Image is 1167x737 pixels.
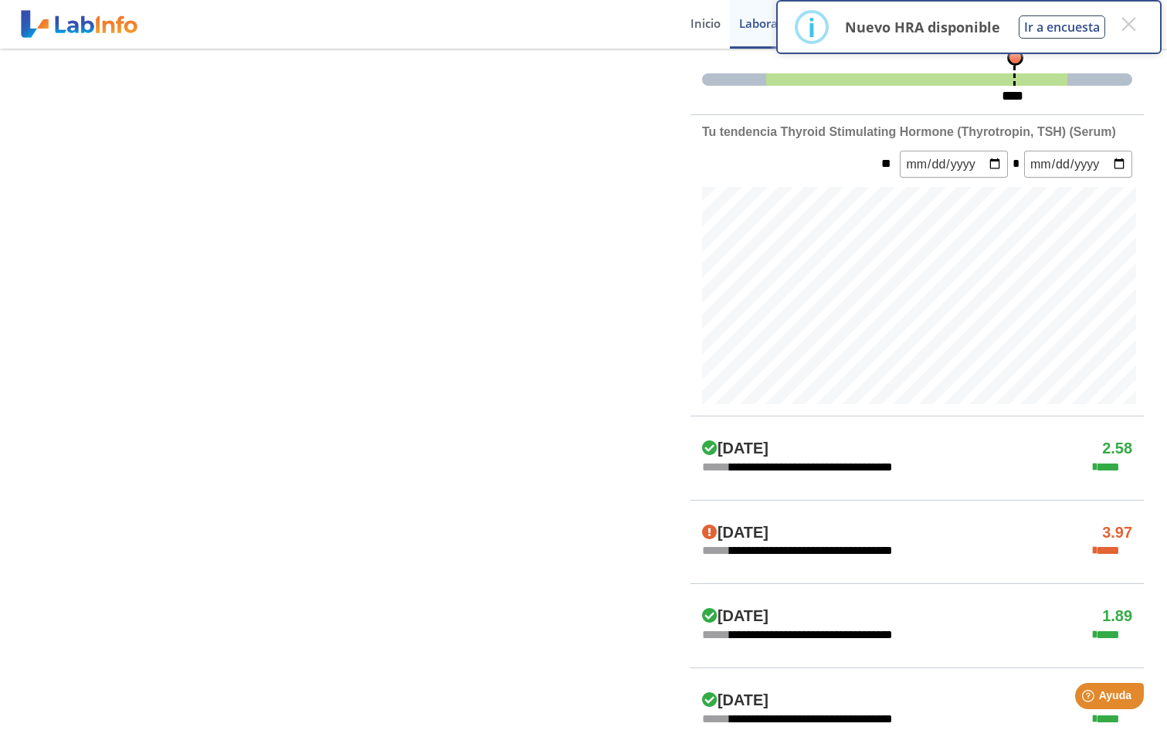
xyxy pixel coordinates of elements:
[1024,151,1132,178] input: mm/dd/yyyy
[702,524,768,542] h4: [DATE]
[1102,607,1132,626] h4: 1.89
[702,691,768,710] h4: [DATE]
[808,13,816,41] div: i
[1114,10,1142,38] button: Close this dialog
[900,151,1008,178] input: mm/dd/yyyy
[1019,15,1105,39] button: Ir a encuesta
[702,440,768,458] h4: [DATE]
[1030,677,1150,720] iframe: Help widget launcher
[702,125,1116,138] b: Tu tendencia Thyroid Stimulating Hormone (Thyrotropin, TSH) (Serum)
[1102,524,1132,542] h4: 3.97
[845,18,1000,36] p: Nuevo HRA disponible
[702,607,768,626] h4: [DATE]
[1102,440,1132,458] h4: 2.58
